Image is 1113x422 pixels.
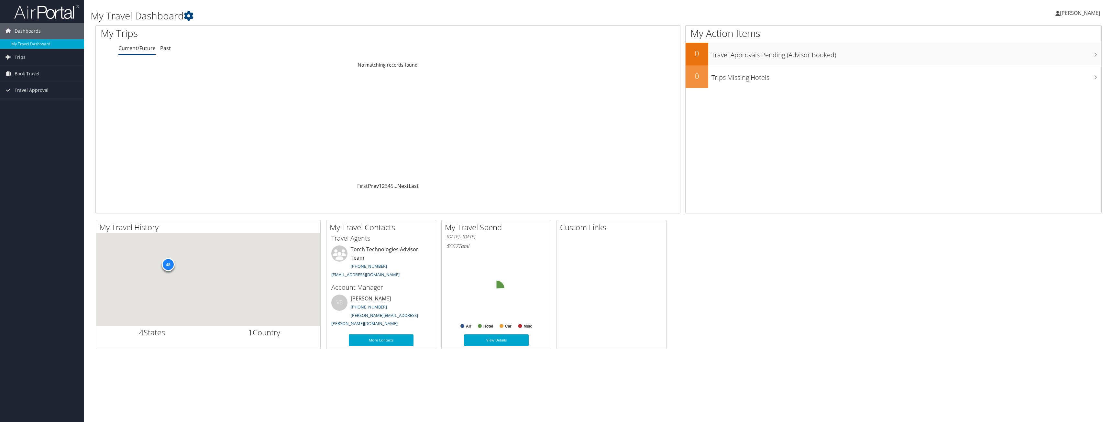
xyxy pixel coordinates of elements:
h3: Travel Agents [331,234,431,243]
a: 1 [379,182,382,189]
a: Past [160,45,171,52]
h2: 0 [686,48,708,59]
a: View Details [464,334,529,346]
a: [PHONE_NUMBER] [351,263,387,269]
h3: Account Manager [331,283,431,292]
a: [PERSON_NAME] [1055,3,1107,23]
text: Misc [523,324,532,329]
h1: My Action Items [686,27,1101,40]
h3: Trips Missing Hotels [711,70,1101,82]
span: Dashboards [15,23,41,39]
a: [PERSON_NAME][EMAIL_ADDRESS][PERSON_NAME][DOMAIN_NAME] [331,312,418,327]
li: [PERSON_NAME] [328,295,434,329]
a: Prev [368,182,379,189]
h1: My Trips [101,27,432,40]
a: 3 [385,182,388,189]
h2: States [101,327,204,338]
h2: My Travel Spend [445,222,551,233]
h2: Country [213,327,316,338]
span: Trips [15,49,26,65]
a: 0Trips Missing Hotels [686,65,1101,88]
a: [PHONE_NUMBER] [351,304,387,310]
h6: Total [446,243,546,250]
img: airportal-logo.png [14,4,79,19]
span: … [393,182,397,189]
h3: Travel Approvals Pending (Advisor Booked) [711,47,1101,60]
a: Current/Future [118,45,156,52]
div: VB [331,295,347,311]
a: 4 [388,182,391,189]
span: $557 [446,243,458,250]
a: Next [397,182,409,189]
h1: My Travel Dashboard [91,9,768,23]
span: 4 [139,327,144,338]
li: Torch Technologies Advisor Team [328,245,434,280]
a: 2 [382,182,385,189]
a: 0Travel Approvals Pending (Advisor Booked) [686,43,1101,65]
text: Hotel [483,324,493,329]
span: 1 [248,327,253,338]
h2: My Travel History [99,222,320,233]
span: Book Travel [15,66,39,82]
a: [EMAIL_ADDRESS][DOMAIN_NAME] [331,272,400,277]
a: Last [409,182,419,189]
td: No matching records found [96,59,680,71]
a: More Contacts [349,334,413,346]
h6: [DATE] - [DATE] [446,234,546,240]
a: 5 [391,182,393,189]
h2: My Travel Contacts [330,222,436,233]
h2: Custom Links [560,222,666,233]
a: First [357,182,368,189]
div: 48 [162,258,175,271]
text: Car [505,324,512,329]
text: Air [466,324,471,329]
span: Travel Approval [15,82,49,98]
h2: 0 [686,70,708,81]
span: [PERSON_NAME] [1060,9,1100,16]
